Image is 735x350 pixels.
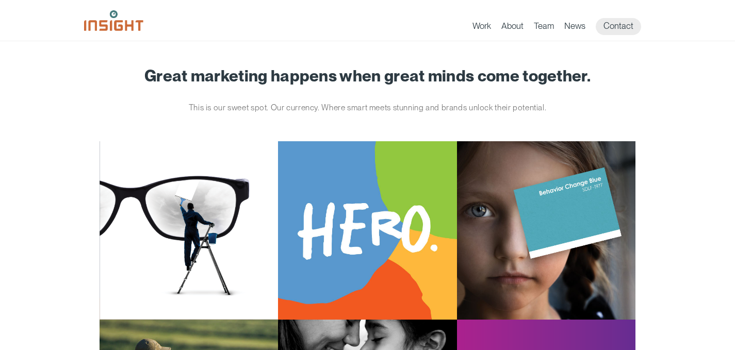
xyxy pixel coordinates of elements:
[457,141,636,320] img: South Dakota Department of Health – Childhood Lead Poisoning Prevention
[534,21,554,35] a: Team
[472,21,491,35] a: Work
[100,67,636,85] h1: Great marketing happens when great minds come together.
[501,21,524,35] a: About
[100,141,279,320] img: Ophthalmology Limited
[596,18,641,35] a: Contact
[472,18,651,35] nav: primary navigation menu
[174,100,561,115] p: This is our sweet spot. Our currency. Where smart meets stunning and brands unlock their potential.
[278,141,457,320] img: South Dakota Department of Social Services – Childcare Promotion
[564,21,585,35] a: News
[84,10,143,31] img: Insight Marketing Design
